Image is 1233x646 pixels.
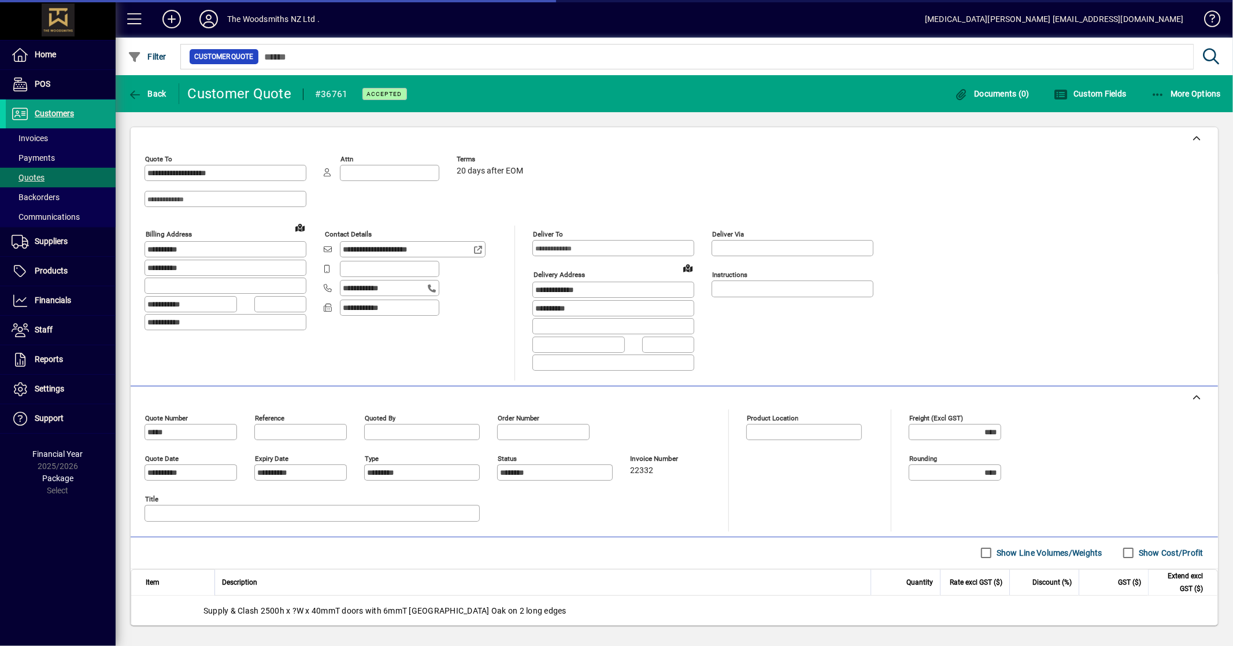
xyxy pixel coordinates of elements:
a: Reports [6,345,116,374]
span: GST ($) [1118,576,1141,589]
mat-label: Attn [340,155,353,163]
button: More Options [1148,83,1224,104]
span: Description [222,576,257,589]
span: Backorders [12,193,60,202]
label: Show Line Volumes/Weights [994,547,1102,559]
span: ACCEPTED [367,90,402,98]
a: Invoices [6,128,116,148]
div: Customer Quote [188,84,292,103]
a: Payments [6,148,116,168]
a: Staff [6,316,116,345]
mat-label: Title [145,494,158,503]
mat-label: Quote date [145,454,179,462]
span: Rate excl GST ($) [950,576,1002,589]
span: Customers [35,109,74,118]
span: Invoices [12,134,48,143]
mat-label: Order number [498,414,539,422]
span: Suppliers [35,237,68,246]
label: Show Cost/Profit [1136,547,1204,559]
span: Support [35,414,64,423]
mat-label: Quote number [145,414,188,422]
span: Filter [128,52,166,61]
mat-label: Quote To [145,155,172,163]
span: Item [146,576,160,589]
div: #36761 [315,85,348,104]
mat-label: Deliver To [533,230,563,238]
a: Quotes [6,168,116,187]
a: Financials [6,286,116,315]
mat-label: Freight (excl GST) [909,414,963,422]
mat-label: Instructions [712,271,747,279]
button: Filter [125,46,169,67]
button: Back [125,83,169,104]
span: Invoice number [630,455,699,463]
a: Backorders [6,187,116,207]
span: More Options [1151,89,1221,98]
div: Supply & Clash 2500h x ?W x 40mmT doors with 6mmT [GEOGRAPHIC_DATA] Oak on 2 long edges [131,596,1217,626]
span: Communications [12,212,80,222]
a: Communications [6,207,116,227]
a: View on map [291,218,309,237]
span: Documents (0) [954,89,1030,98]
span: Staff [35,325,53,334]
button: Documents (0) [951,83,1032,104]
a: Products [6,257,116,286]
span: Products [35,266,68,275]
a: Support [6,404,116,433]
span: Discount (%) [1032,576,1072,589]
mat-label: Expiry date [255,454,288,462]
span: Settings [35,384,64,393]
mat-label: Status [498,454,517,462]
span: 22332 [630,466,653,475]
button: Custom Fields [1051,83,1130,104]
a: POS [6,70,116,99]
a: Settings [6,375,116,404]
span: Financials [35,296,71,305]
app-page-header-button: Back [116,83,179,104]
span: Quotes [12,173,45,182]
span: Customer Quote [194,51,254,62]
span: Reports [35,355,63,364]
span: Package [42,474,73,483]
mat-label: Rounding [909,454,937,462]
a: Home [6,40,116,69]
mat-label: Reference [255,414,284,422]
button: Add [153,9,190,29]
span: POS [35,79,50,88]
span: Extend excl GST ($) [1156,570,1203,595]
span: Terms [457,156,526,163]
mat-label: Deliver via [712,230,744,238]
div: [MEDICAL_DATA][PERSON_NAME] [EMAIL_ADDRESS][DOMAIN_NAME] [925,10,1184,28]
span: 20 days after EOM [457,167,523,176]
span: Payments [12,153,55,163]
mat-label: Quoted by [365,414,395,422]
a: View on map [679,259,697,277]
button: Profile [190,9,227,29]
mat-label: Type [365,454,379,462]
a: Suppliers [6,227,116,256]
span: Home [35,50,56,59]
div: The Woodsmiths NZ Ltd . [227,10,320,28]
span: Quantity [906,576,933,589]
span: Custom Fields [1054,89,1127,98]
a: Knowledge Base [1195,2,1219,40]
span: Financial Year [33,449,83,459]
span: Back [128,89,166,98]
mat-label: Product location [747,414,798,422]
